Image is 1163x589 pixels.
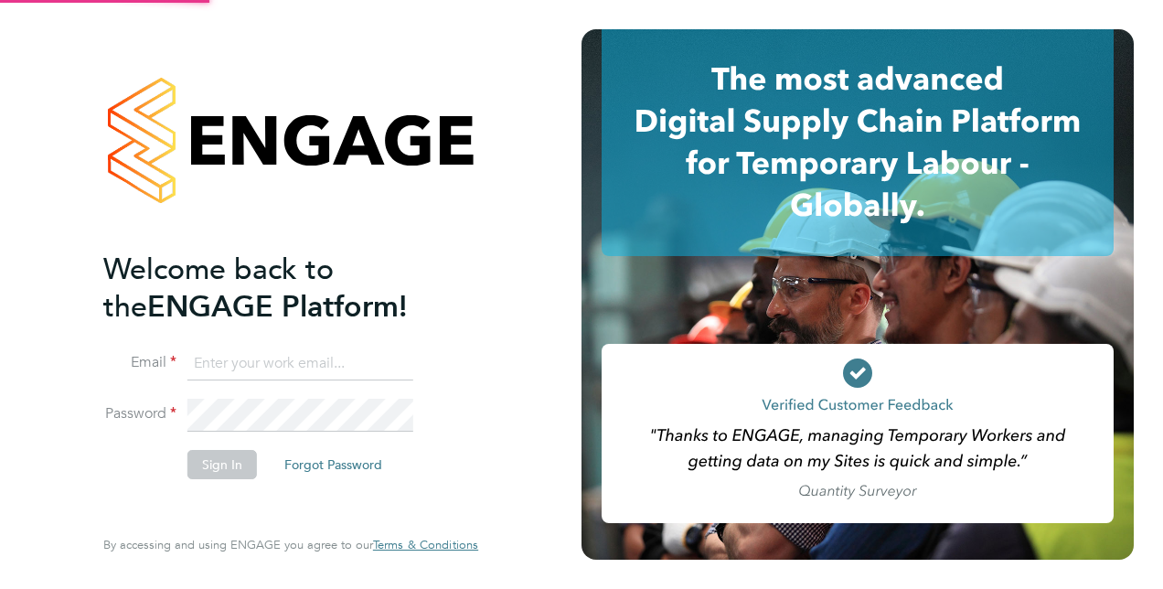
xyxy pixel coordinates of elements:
[103,252,334,325] span: Welcome back to the
[373,538,478,552] a: Terms & Conditions
[103,251,460,326] h2: ENGAGE Platform!
[103,353,176,372] label: Email
[103,404,176,423] label: Password
[187,450,257,479] button: Sign In
[103,537,478,552] span: By accessing and using ENGAGE you agree to our
[187,348,413,380] input: Enter your work email...
[373,537,478,552] span: Terms & Conditions
[270,450,397,479] button: Forgot Password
